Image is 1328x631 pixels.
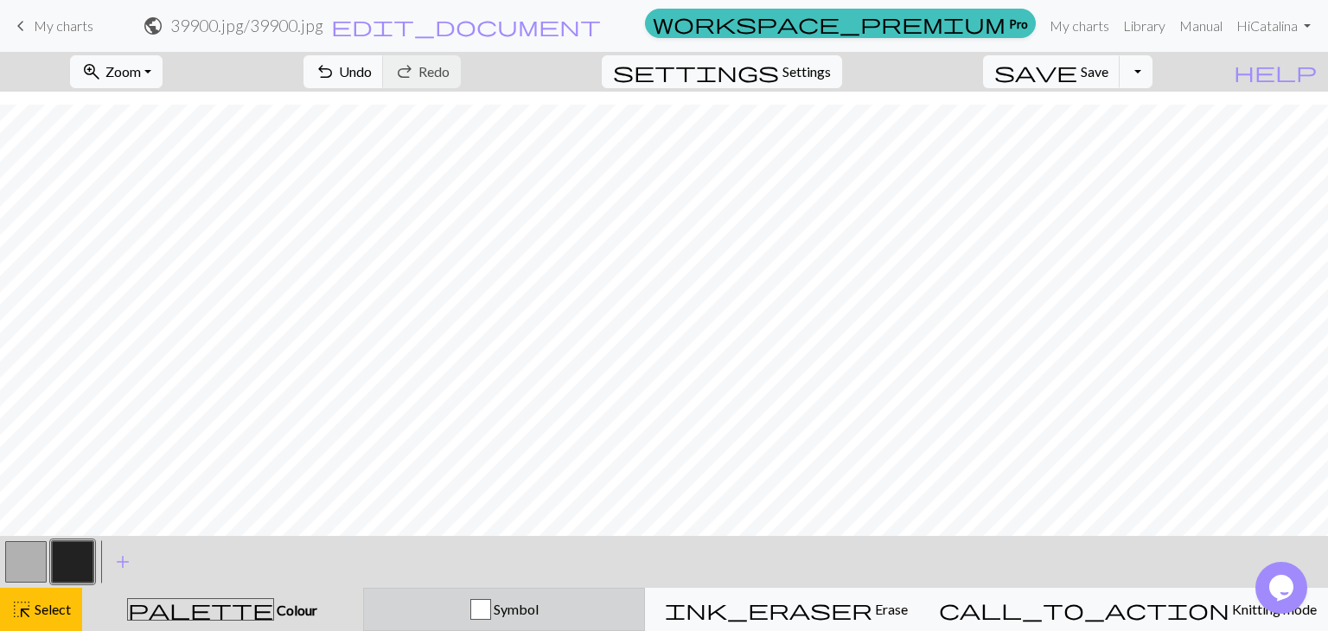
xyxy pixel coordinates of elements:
a: My charts [10,11,93,41]
span: Undo [339,63,372,80]
a: Manual [1172,9,1229,43]
button: Symbol [363,588,646,631]
span: Select [32,601,71,617]
a: Pro [645,9,1036,38]
button: Colour [82,588,363,631]
iframe: chat widget [1255,562,1311,614]
span: help [1234,60,1317,84]
span: workspace_premium [653,11,1006,35]
span: zoom_in [81,60,102,84]
span: add [112,550,133,574]
button: Knitting mode [928,588,1328,631]
span: My charts [34,17,93,34]
span: edit_document [331,14,601,38]
button: Zoom [70,55,163,88]
a: HiCatalina [1229,9,1318,43]
button: Save [983,55,1120,88]
button: SettingsSettings [602,55,842,88]
span: Save [1081,63,1108,80]
span: public [143,14,163,38]
span: Colour [274,602,317,618]
i: Settings [613,61,779,82]
span: palette [128,597,273,621]
span: keyboard_arrow_left [10,14,31,38]
span: Zoom [105,63,141,80]
h2: 39900.jpg / 39900.jpg [170,16,323,35]
span: highlight_alt [11,597,32,621]
span: settings [613,60,779,84]
span: save [994,60,1077,84]
span: undo [315,60,335,84]
a: Library [1116,9,1172,43]
span: call_to_action [939,597,1229,621]
span: Knitting mode [1229,601,1317,617]
button: Undo [303,55,384,88]
a: My charts [1043,9,1116,43]
span: Symbol [491,601,539,617]
span: Settings [782,61,831,82]
span: Erase [872,601,908,617]
button: Erase [645,588,928,631]
span: ink_eraser [665,597,872,621]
